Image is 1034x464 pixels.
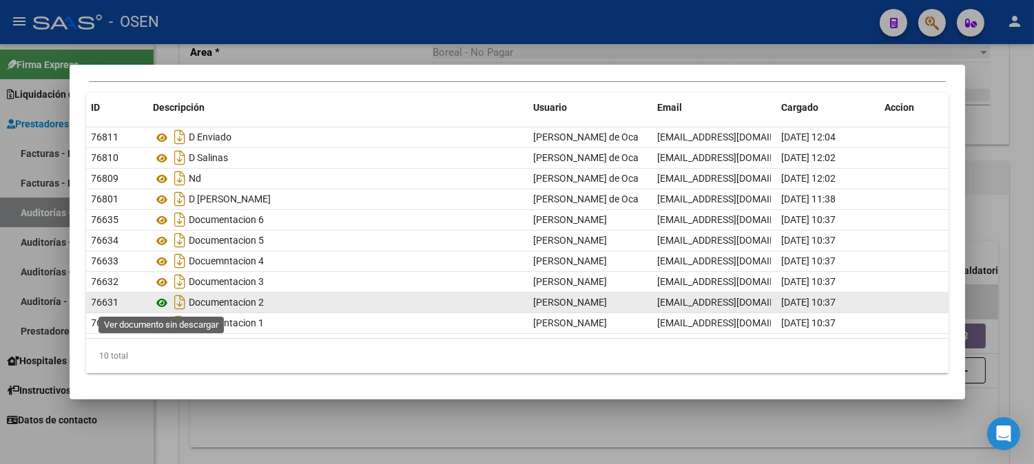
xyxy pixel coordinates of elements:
[782,214,836,225] span: [DATE] 10:37
[154,250,523,272] div: Docuemntacion 4
[172,188,189,210] i: Descargar documento
[172,312,189,334] i: Descargar documento
[92,173,119,184] span: 76809
[172,147,189,169] i: Descargar documento
[658,276,811,287] span: [EMAIL_ADDRESS][DOMAIN_NAME]
[534,214,608,225] span: [PERSON_NAME]
[172,250,189,272] i: Descargar documento
[782,297,836,308] span: [DATE] 10:37
[154,147,523,169] div: D Salinas
[172,291,189,313] i: Descargar documento
[154,167,523,189] div: Nd
[148,93,528,123] datatable-header-cell: Descripción
[154,291,523,313] div: Documentacion 2
[782,102,819,113] span: Cargado
[528,93,652,123] datatable-header-cell: Usuario
[658,255,811,266] span: [EMAIL_ADDRESS][DOMAIN_NAME]
[658,317,811,328] span: [EMAIL_ADDRESS][DOMAIN_NAME]
[154,271,523,293] div: Documentacion 3
[154,188,523,210] div: D [PERSON_NAME]
[172,167,189,189] i: Descargar documento
[534,255,608,266] span: [PERSON_NAME]
[92,235,119,246] span: 76634
[782,131,836,143] span: [DATE] 12:04
[534,102,568,113] span: Usuario
[86,93,148,123] datatable-header-cell: ID
[172,209,189,231] i: Descargar documento
[534,235,608,246] span: [PERSON_NAME]
[782,173,836,184] span: [DATE] 12:02
[987,417,1020,450] div: Open Intercom Messenger
[154,126,523,148] div: D Enviado
[782,317,836,328] span: [DATE] 10:37
[658,235,811,246] span: [EMAIL_ADDRESS][DOMAIN_NAME]
[782,152,836,163] span: [DATE] 12:02
[534,317,608,328] span: [PERSON_NAME]
[652,93,776,123] datatable-header-cell: Email
[154,229,523,251] div: Documentacion 5
[658,214,811,225] span: [EMAIL_ADDRESS][DOMAIN_NAME]
[658,131,811,143] span: [EMAIL_ADDRESS][DOMAIN_NAME]
[92,317,119,328] span: 76630
[154,312,523,334] div: Documentacion 1
[92,193,119,204] span: 76801
[92,131,119,143] span: 76811
[658,102,683,113] span: Email
[154,102,205,113] span: Descripción
[534,152,639,163] span: [PERSON_NAME] de Oca
[534,297,608,308] span: [PERSON_NAME]
[86,339,949,373] div: 10 total
[782,255,836,266] span: [DATE] 10:37
[92,297,119,308] span: 76631
[172,126,189,148] i: Descargar documento
[782,193,836,204] span: [DATE] 11:38
[776,93,880,123] datatable-header-cell: Cargado
[534,276,608,287] span: [PERSON_NAME]
[534,173,639,184] span: [PERSON_NAME] de Oca
[92,255,119,266] span: 76633
[154,209,523,231] div: Documentacion 6
[534,193,639,204] span: [PERSON_NAME] de Oca
[172,229,189,251] i: Descargar documento
[534,131,639,143] span: [PERSON_NAME] de Oca
[885,102,915,113] span: Accion
[880,93,949,123] datatable-header-cell: Accion
[658,193,811,204] span: [EMAIL_ADDRESS][DOMAIN_NAME]
[658,173,811,184] span: [EMAIL_ADDRESS][DOMAIN_NAME]
[92,276,119,287] span: 76632
[92,102,101,113] span: ID
[92,214,119,225] span: 76635
[658,297,811,308] span: [EMAIL_ADDRESS][DOMAIN_NAME]
[782,276,836,287] span: [DATE] 10:37
[658,152,811,163] span: [EMAIL_ADDRESS][DOMAIN_NAME]
[782,235,836,246] span: [DATE] 10:37
[172,271,189,293] i: Descargar documento
[92,152,119,163] span: 76810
